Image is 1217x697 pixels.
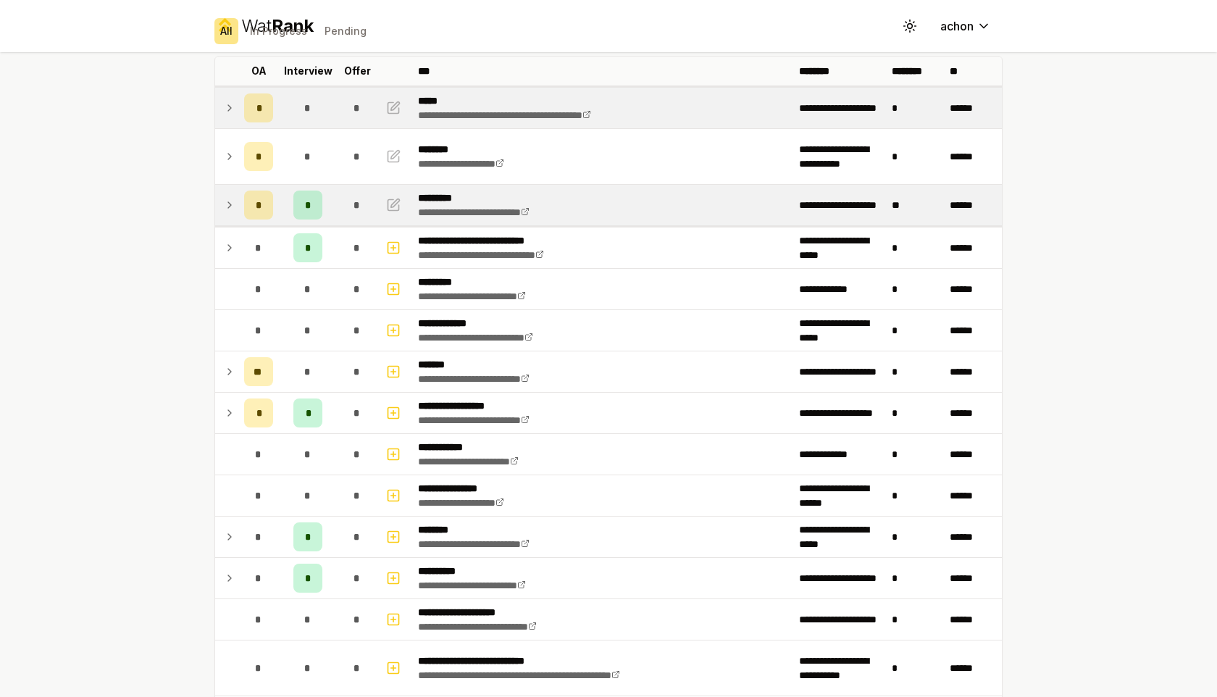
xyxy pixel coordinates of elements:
[319,18,372,44] button: Pending
[272,15,314,36] span: Rank
[241,14,314,38] div: Wat
[929,13,1003,39] button: achon
[214,14,314,38] a: WatRank
[940,17,974,35] span: achon
[244,18,313,44] button: In Progress
[284,64,333,78] p: Interview
[214,18,238,44] button: All
[251,64,267,78] p: OA
[344,64,371,78] p: Offer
